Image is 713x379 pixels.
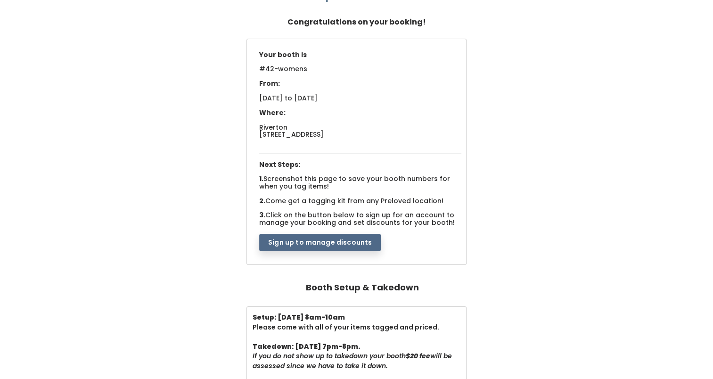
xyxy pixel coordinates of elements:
span: Next Steps: [259,160,300,169]
b: $20 fee [406,351,430,361]
h5: Congratulations on your booking! [287,13,426,31]
span: Your booth is [259,50,307,59]
span: [DATE] to [DATE] [259,93,318,103]
b: Setup: [DATE] 8am-10am [253,313,345,322]
span: Come get a tagging kit from any Preloved location! [265,196,443,206]
b: Takedown: [DATE] 7pm-8pm. [253,342,360,351]
span: Where: [259,108,286,117]
span: From: [259,79,280,88]
span: Screenshot this page to save your booth numbers for when you tag items! [259,174,450,190]
span: #42-womens [259,64,307,79]
i: If you do not show up to takedown your booth will be assessed since we have to take it down. [253,351,452,371]
button: Sign up to manage discounts [259,234,381,252]
h4: Booth Setup & Takedown [306,278,419,297]
div: 1. 2. 3. [254,47,466,252]
a: Sign up to manage discounts [259,237,381,247]
span: Click on the button below to sign up for an account to manage your booking and set discounts for ... [259,210,455,227]
span: Riverton [STREET_ADDRESS] [259,123,324,139]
